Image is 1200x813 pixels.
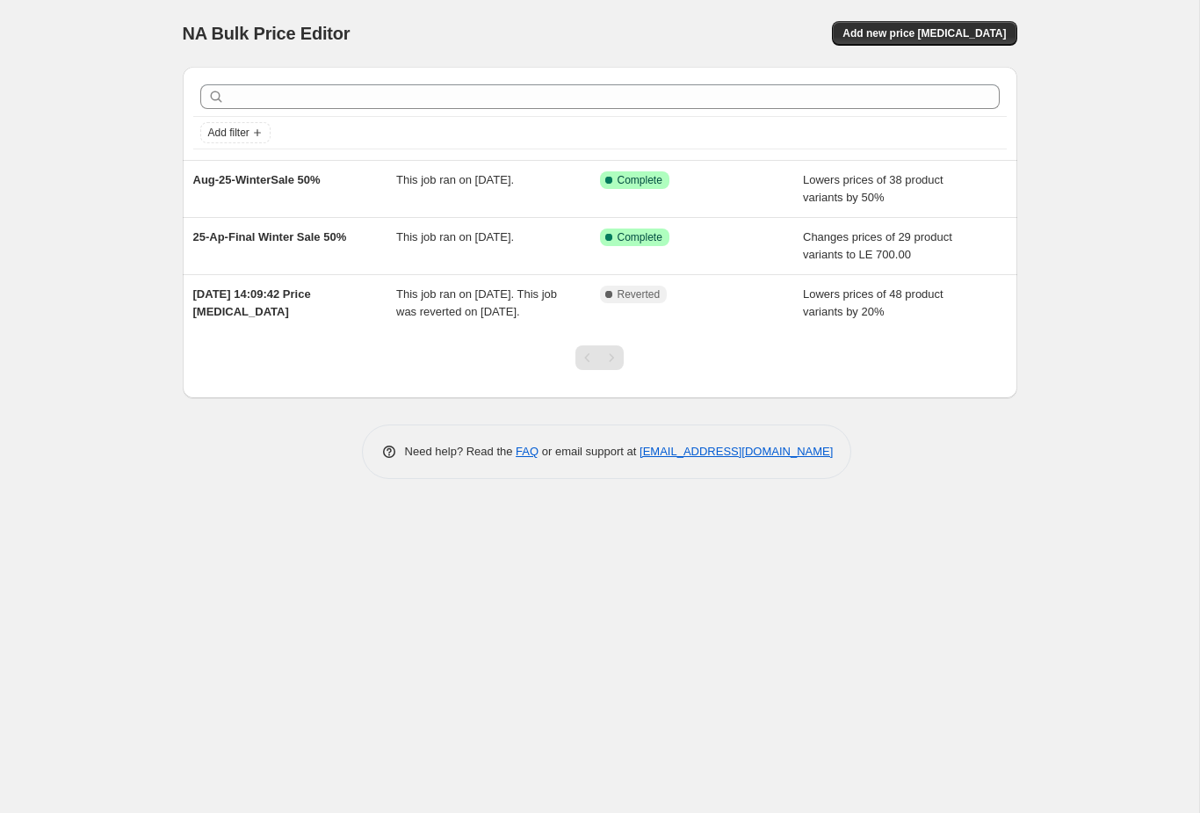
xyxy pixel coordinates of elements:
span: or email support at [539,445,640,458]
span: Lowers prices of 48 product variants by 20% [803,287,943,318]
button: Add filter [200,122,271,143]
nav: Pagination [575,345,624,370]
a: FAQ [516,445,539,458]
span: Complete [618,230,662,244]
span: This job ran on [DATE]. This job was reverted on [DATE]. [396,287,557,318]
span: NA Bulk Price Editor [183,24,351,43]
span: Changes prices of 29 product variants to LE 700.00 [803,230,952,261]
span: Need help? Read the [405,445,517,458]
span: This job ran on [DATE]. [396,230,514,243]
span: Add new price [MEDICAL_DATA] [842,26,1006,40]
a: [EMAIL_ADDRESS][DOMAIN_NAME] [640,445,833,458]
span: Complete [618,173,662,187]
span: Reverted [618,287,661,301]
span: [DATE] 14:09:42 Price [MEDICAL_DATA] [193,287,311,318]
span: Lowers prices of 38 product variants by 50% [803,173,943,204]
span: Add filter [208,126,249,140]
button: Add new price [MEDICAL_DATA] [832,21,1016,46]
span: 25-Ap-Final Winter Sale 50% [193,230,347,243]
span: This job ran on [DATE]. [396,173,514,186]
span: Aug-25-WinterSale 50% [193,173,321,186]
